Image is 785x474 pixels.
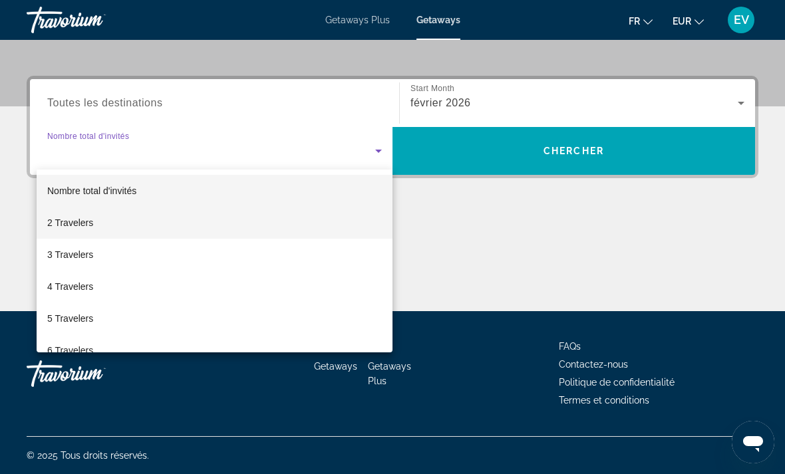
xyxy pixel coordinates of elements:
span: 2 Travelers [47,215,93,231]
span: Nombre total d'invités [47,185,136,196]
span: 6 Travelers [47,342,93,358]
iframe: Bouton de lancement de la fenêtre de messagerie [732,421,774,463]
span: 5 Travelers [47,310,93,326]
span: 4 Travelers [47,279,93,295]
span: 3 Travelers [47,247,93,263]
